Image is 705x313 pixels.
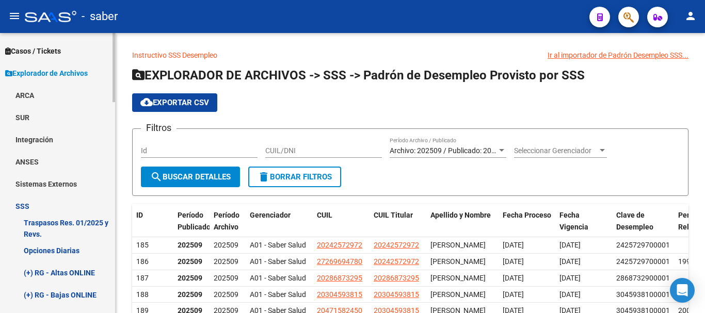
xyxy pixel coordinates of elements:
span: [DATE] [559,241,581,249]
strong: 202509 [178,274,202,282]
a: Instructivo SSS Desempleo [132,51,217,59]
span: EXPLORADOR DE ARCHIVOS -> SSS -> Padrón de Desempleo Provisto por SSS [132,68,585,83]
span: Borrar Filtros [258,172,332,182]
span: [DATE] [559,274,581,282]
span: A01 - Saber Salud [250,274,306,282]
div: 202509 [214,256,242,268]
div: 202509 [214,239,242,251]
span: A01 - Saber Salud [250,290,306,299]
button: Buscar Detalles [141,167,240,187]
span: Gerenciador [250,211,291,219]
span: [DATE] [503,241,524,249]
span: Exportar CSV [140,98,209,107]
datatable-header-cell: ID [132,204,173,238]
span: Fecha Proceso [503,211,551,219]
datatable-header-cell: CUIL Titular [370,204,426,238]
span: Período Publicado [178,211,211,231]
span: 3045938100001 [616,290,670,299]
span: 2425729700001 [616,257,670,266]
span: - saber [82,5,118,28]
button: Exportar CSV [132,93,217,112]
span: Seleccionar Gerenciador [514,146,598,155]
span: 2425729700001 [616,241,670,249]
span: 188 [136,290,149,299]
strong: 202509 [178,241,202,249]
span: ID [136,211,143,219]
span: MAIDANA JUAN CARLOS [430,241,486,249]
span: 187 [136,274,149,282]
span: 20304593815 [317,290,362,299]
span: 2868732900001 [616,274,670,282]
span: Explorador de Archivos [5,68,88,79]
span: A01 - Saber Salud [250,241,306,249]
span: Clave de Desempleo [616,211,653,231]
span: [DATE] [503,257,524,266]
span: Buscar Detalles [150,172,231,182]
datatable-header-cell: Gerenciador [246,204,313,238]
datatable-header-cell: Período Archivo [210,204,246,238]
datatable-header-cell: Apellido y Nombre [426,204,499,238]
datatable-header-cell: Clave de Desempleo [612,204,674,238]
span: [DATE] [559,257,581,266]
span: CUIL [317,211,332,219]
span: GOMEZ NICOLAS MAXIMILIANO [430,290,486,299]
span: 20242572972 [374,241,419,249]
div: 202509 [214,289,242,301]
span: 20286873295 [317,274,362,282]
span: [DATE] [503,274,524,282]
button: Borrar Filtros [248,167,341,187]
datatable-header-cell: Fecha Proceso [499,204,555,238]
span: Apellido y Nombre [430,211,491,219]
span: 199601 [678,257,703,266]
strong: 202509 [178,257,202,266]
span: DOMINGUEZ ANIBAL EZEQUIEL [430,274,486,282]
div: Ir al importador de Padrón Desempleo SSS... [548,50,688,61]
span: CUIL Titular [374,211,413,219]
span: Casos / Tickets [5,45,61,57]
span: Fecha Vigencia [559,211,588,231]
div: Open Intercom Messenger [670,278,695,303]
span: 20304593815 [374,290,419,299]
datatable-header-cell: CUIL [313,204,370,238]
strong: 202509 [178,290,202,299]
span: 20286873295 [374,274,419,282]
span: 27269694780 [317,257,362,266]
span: [DATE] [559,290,581,299]
datatable-header-cell: Período Publicado [173,204,210,238]
span: 20242572972 [317,241,362,249]
mat-icon: menu [8,10,21,22]
mat-icon: cloud_download [140,96,153,108]
span: 185 [136,241,149,249]
span: 20242572972 [374,257,419,266]
mat-icon: delete [258,171,270,183]
h3: Filtros [141,121,177,135]
mat-icon: person [684,10,697,22]
span: [DATE] [503,290,524,299]
datatable-header-cell: Fecha Vigencia [555,204,612,238]
span: A01 - Saber Salud [250,257,306,266]
span: Período Archivo [214,211,239,231]
span: AGUIRRE MARIANGELES [430,257,486,266]
span: 186 [136,257,149,266]
span: Archivo: 202509 / Publicado: 202508 [390,146,508,155]
mat-icon: search [150,171,163,183]
div: 202509 [214,272,242,284]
